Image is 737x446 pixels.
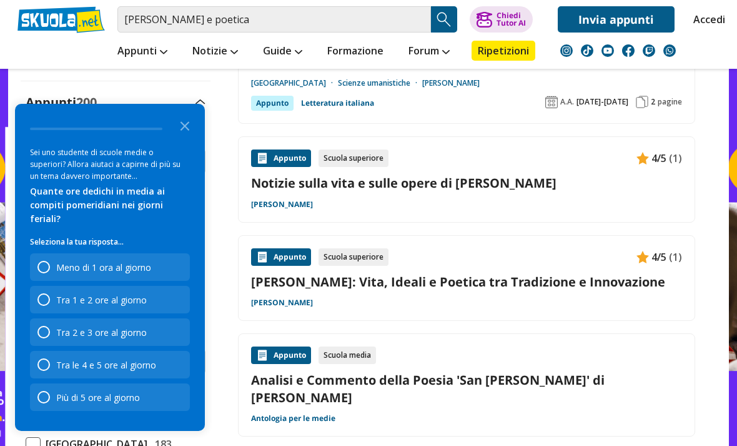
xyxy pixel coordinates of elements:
a: Formazione [324,41,387,63]
span: 4/5 [651,249,666,265]
div: Appunto [251,248,311,266]
span: (1) [669,150,682,166]
img: Cerca appunti, riassunti o versioni [435,10,453,29]
div: Più di 5 ore al giorno [30,383,190,411]
img: tiktok [581,44,593,57]
img: Pagine [636,96,648,108]
span: pagine [658,97,682,107]
div: Appunto [251,150,311,167]
div: Tra 1 e 2 ore al giorno [30,286,190,313]
div: Tra le 4 e 5 ore al giorno [56,359,156,371]
img: facebook [622,44,635,57]
img: Appunti contenuto [256,349,269,362]
div: Scuola media [319,347,376,364]
a: Accedi [693,6,720,33]
span: [DATE]-[DATE] [576,97,628,107]
span: 4/5 [651,150,666,166]
img: twitch [643,44,655,57]
a: Forum [405,41,453,63]
div: Appunto [251,347,311,364]
div: Scuola superiore [319,150,388,167]
a: Notizie [189,41,241,63]
div: Chiedi Tutor AI [497,12,526,27]
a: [PERSON_NAME] [251,200,313,210]
a: Invia appunti [558,6,675,33]
img: Apri e chiudi sezione [195,99,205,104]
div: Sei uno studente di scuole medie o superiori? Allora aiutaci a capirne di più su un tema davvero ... [30,146,190,182]
a: Notizie sulla vita e sulle opere di [PERSON_NAME] [251,175,682,191]
span: A.A. [560,97,574,107]
div: Appunto [251,96,294,111]
div: Tra le 4 e 5 ore al giorno [30,351,190,378]
a: Analisi e Commento della Poesia 'San [PERSON_NAME]' di [PERSON_NAME] [251,372,682,405]
a: Letteratura italiana [301,96,374,111]
label: Appunti [26,94,97,111]
a: [GEOGRAPHIC_DATA] [251,78,338,88]
span: (1) [669,249,682,265]
div: Tra 1 e 2 ore al giorno [56,294,147,306]
div: Scuola superiore [319,248,388,266]
a: Ripetizioni [472,41,535,61]
img: Appunti contenuto [636,152,649,165]
a: Antologia per le medie [251,413,335,423]
div: Meno di 1 ora al giorno [56,261,151,273]
a: Scienze umanistiche [338,78,422,88]
span: 200 [76,94,97,111]
img: Appunti contenuto [636,251,649,263]
div: Tra 2 e 3 ore al giorno [30,318,190,346]
div: Survey [15,104,205,431]
img: youtube [601,44,614,57]
div: Tra 2 e 3 ore al giorno [56,327,147,338]
input: Cerca appunti, riassunti o versioni [117,6,431,33]
a: Appunti [114,41,171,63]
div: Meno di 1 ora al giorno [30,253,190,281]
img: WhatsApp [663,44,676,57]
img: Anno accademico [545,96,558,108]
button: ChiediTutor AI [470,6,533,33]
div: Quante ore dedichi in media ai compiti pomeridiani nei giorni feriali? [30,185,190,226]
img: Appunti contenuto [256,152,269,165]
a: Guide [260,41,305,63]
a: [PERSON_NAME]: Vita, Ideali e Poetica tra Tradizione e Innovazione [251,273,682,290]
a: [PERSON_NAME] [251,298,313,308]
button: Close the survey [172,113,197,138]
a: [PERSON_NAME] [422,78,480,88]
button: Search Button [431,6,457,33]
img: instagram [560,44,573,57]
img: Appunti contenuto [256,251,269,263]
div: Più di 5 ore al giorno [56,392,140,403]
span: 2 [651,97,655,107]
p: Seleziona la tua risposta... [30,236,190,248]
